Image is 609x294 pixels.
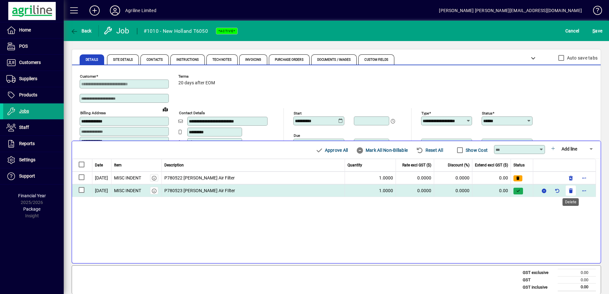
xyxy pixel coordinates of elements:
[19,92,37,97] span: Products
[396,171,434,184] td: 0.0000
[472,184,511,197] td: 0.00
[19,27,31,32] span: Home
[147,58,163,61] span: Contacts
[144,26,208,36] div: #1010 - New Holland T6050
[114,187,141,194] div: MISC INDENT
[482,111,492,115] mat-label: Status
[3,71,64,87] a: Suppliers
[519,283,558,291] td: GST inclusive
[558,276,596,283] td: 0.00
[125,5,156,16] div: Agriline Limited
[434,184,472,197] td: 0.0000
[558,283,596,291] td: 0.00
[317,58,351,61] span: Documents / Images
[519,269,558,276] td: GST exclusive
[70,28,92,33] span: Back
[579,185,589,196] button: More options
[19,141,35,146] span: Reports
[3,168,64,184] a: Support
[19,125,29,130] span: Staff
[416,145,443,155] span: Reset All
[160,104,170,114] a: View on map
[162,184,345,197] td: P780523 [PERSON_NAME] Air FIlter
[114,162,122,168] span: Item
[95,162,103,168] span: Date
[3,152,64,168] a: Settings
[19,173,35,178] span: Support
[439,5,582,16] div: [PERSON_NAME] [PERSON_NAME][EMAIL_ADDRESS][DOMAIN_NAME]
[178,74,217,79] span: Terms
[3,87,64,103] a: Products
[113,58,133,61] span: Site Details
[565,26,579,36] span: Cancel
[592,28,595,33] span: S
[178,80,215,86] span: 20 days after EOM
[475,162,508,168] span: Extend excl GST ($)
[347,162,362,168] span: Quantity
[84,5,105,16] button: Add
[294,133,300,138] mat-label: Due
[566,55,598,61] label: Auto save tabs
[3,136,64,152] a: Reports
[114,175,141,181] div: MISC INDENT
[92,171,111,184] td: [DATE]
[434,171,472,184] td: 0.0000
[423,140,428,145] mat-label: Bin
[18,193,46,198] span: Financial Year
[519,276,558,283] td: GST
[64,25,99,37] app-page-header-button: Back
[23,206,40,212] span: Package
[402,162,431,168] span: Rate excl GST ($)
[413,144,446,156] button: Reset All
[164,162,184,168] span: Description
[19,108,29,114] span: Jobs
[379,187,393,194] span: 1.0000
[579,173,589,183] button: More options
[558,269,596,276] td: 0.00
[448,162,469,168] span: Discount (%)
[3,120,64,136] a: Staff
[3,38,64,54] a: POS
[354,144,410,156] button: Mark All Non-Billable
[69,25,93,37] button: Back
[562,198,579,206] div: Delete
[364,58,388,61] span: Custom Fields
[513,162,525,168] span: Status
[19,44,28,49] span: POS
[3,22,64,38] a: Home
[379,175,393,181] span: 1.0000
[80,74,96,79] mat-label: Customer
[313,144,350,156] button: Approve All
[356,145,408,155] span: Mark All Non-Billable
[176,58,199,61] span: Instructions
[212,58,232,61] span: Tech Notes
[86,58,98,61] span: Details
[421,111,429,115] mat-label: Type
[592,26,602,36] span: ave
[472,171,511,184] td: 0.00
[464,147,488,153] label: Show Cost
[294,111,302,115] mat-label: Start
[104,26,131,36] div: Job
[315,145,348,155] span: Approve All
[19,76,37,81] span: Suppliers
[245,58,261,61] span: Invoicing
[3,55,64,71] a: Customers
[564,25,581,37] button: Cancel
[396,184,434,197] td: 0.0000
[591,25,604,37] button: Save
[92,184,111,197] td: [DATE]
[483,140,504,145] mat-label: Assigned to
[162,171,345,184] td: P780522 [PERSON_NAME] Air Filter
[189,140,199,144] mat-label: Phone
[105,5,125,16] button: Profile
[19,60,41,65] span: Customers
[275,58,304,61] span: Purchase Orders
[588,1,601,22] a: Knowledge Base
[562,146,577,151] span: Add line
[19,157,35,162] span: Settings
